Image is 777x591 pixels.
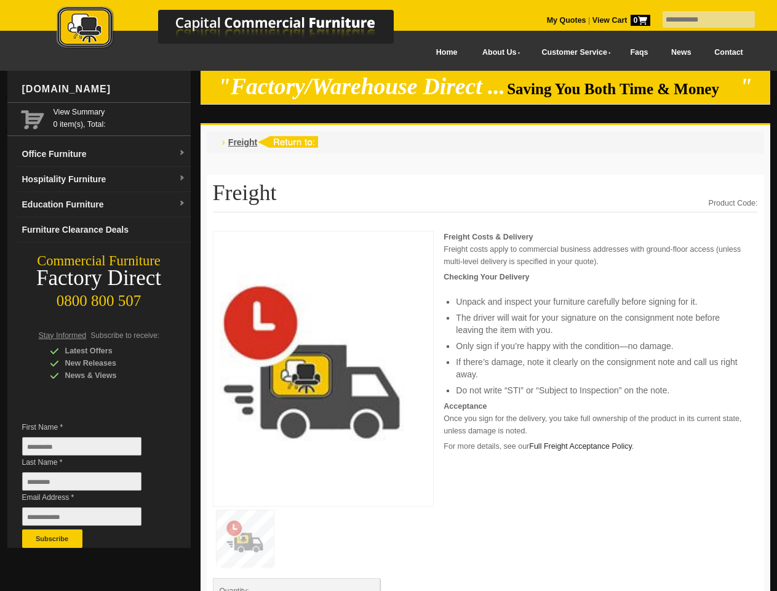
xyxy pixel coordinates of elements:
a: View Cart0 [590,16,650,25]
img: dropdown [178,150,186,157]
button: Subscribe [22,529,82,548]
h1: Freight [213,181,758,212]
span: Last Name * [22,456,160,468]
li: Only sign if you’re happy with the condition—no damage. [456,340,745,352]
img: dropdown [178,175,186,182]
p: For more details, see our . [444,440,757,452]
span: 0 item(s), Total: [54,106,186,129]
div: Product Code: [709,197,758,209]
li: If there’s damage, note it clearly on the consignment note and call us right away. [456,356,745,380]
a: Freight [228,137,257,147]
a: About Us [469,39,528,66]
li: › [222,136,225,148]
div: News & Views [50,369,167,382]
input: Last Name * [22,472,141,491]
strong: Acceptance [444,402,487,411]
div: [DOMAIN_NAME] [17,71,191,108]
em: " [739,74,752,99]
a: Faqs [619,39,660,66]
a: Full Freight Acceptance Policy [529,442,632,451]
p: Freight costs apply to commercial business addresses with ground-floor access (unless multi-level... [444,231,757,268]
span: Saving You Both Time & Money [507,81,738,97]
span: Email Address * [22,491,160,504]
a: Office Furnituredropdown [17,142,191,167]
a: Furniture Clearance Deals [17,217,191,243]
a: News [659,39,703,66]
li: Unpack and inspect your furniture carefully before signing for it. [456,295,745,308]
img: Capital Commercial Furniture Logo [23,6,453,51]
a: Contact [703,39,754,66]
a: View Summary [54,106,186,118]
strong: Freight Costs & Delivery [444,233,533,241]
li: Do not write “STI” or “Subject to Inspection” on the note. [456,384,745,396]
span: 0 [631,15,650,26]
li: The driver will wait for your signature on the consignment note before leaving the item with you. [456,312,745,336]
img: return to [257,136,318,148]
div: 0800 800 507 [7,286,191,310]
div: Latest Offers [50,345,167,357]
p: Once you sign for the delivery, you take full ownership of the product in its current state, unle... [444,400,757,437]
div: New Releases [50,357,167,369]
strong: View Cart [592,16,650,25]
span: Stay Informed [39,331,87,340]
input: Email Address * [22,507,141,526]
img: dropdown [178,200,186,207]
a: Capital Commercial Furniture Logo [23,6,453,55]
div: Commercial Furniture [7,252,191,270]
a: My Quotes [547,16,586,25]
div: Factory Direct [7,270,191,287]
img: Freight [220,238,404,496]
a: Education Furnituredropdown [17,192,191,217]
strong: Checking Your Delivery [444,273,529,281]
span: Subscribe to receive: [90,331,159,340]
input: First Name * [22,437,141,456]
em: "Factory/Warehouse Direct ... [218,74,505,99]
a: Customer Service [528,39,618,66]
span: First Name * [22,421,160,433]
a: Hospitality Furnituredropdown [17,167,191,192]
